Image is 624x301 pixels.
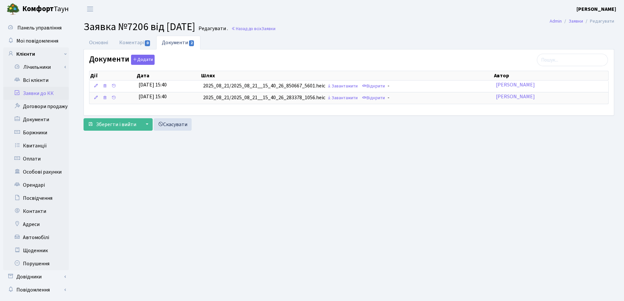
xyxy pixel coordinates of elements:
a: Заявки [569,18,583,25]
a: Довідники [3,270,69,283]
a: [PERSON_NAME] [496,81,535,88]
a: Адреси [3,218,69,231]
a: Панель управління [3,21,69,34]
b: Комфорт [22,4,54,14]
a: Назад до всіхЗаявки [231,26,275,32]
span: Панель управління [17,24,62,31]
a: Всі клієнти [3,74,69,87]
button: Переключити навігацію [82,4,98,14]
span: Мої повідомлення [16,37,58,45]
a: Клієнти [3,47,69,61]
a: Завантажити [325,81,359,91]
span: [DATE] 15:40 [139,93,167,100]
a: Орендарі [3,179,69,192]
nav: breadcrumb [540,14,624,28]
label: Документи [89,55,155,65]
a: Автомобілі [3,231,69,244]
a: Завантажити [325,93,359,103]
a: Заявки до КК [3,87,69,100]
a: [PERSON_NAME] [496,93,535,100]
span: 2 [189,40,194,46]
a: Основні [84,36,114,49]
img: logo.png [7,3,20,16]
th: Дії [89,71,136,80]
a: Admin [550,18,562,25]
a: Документи [156,36,200,49]
a: Повідомлення [3,283,69,296]
a: Відкрити [360,81,387,91]
a: Боржники [3,126,69,139]
a: Мої повідомлення [3,34,69,47]
input: Пошук... [537,54,608,66]
a: Лічильники [8,61,69,74]
span: Зберегти і вийти [96,121,136,128]
th: Автор [493,71,608,80]
td: 2025_08_21/2025_08_21__15_40_26_283378_1056.heic [200,92,493,104]
td: 2025_08_21/2025_08_21__15_40_26_850667_5601.heic [200,81,493,92]
button: Документи [131,55,155,65]
span: - [388,83,389,90]
a: Скасувати [154,118,192,131]
a: Квитанції [3,139,69,152]
a: Щоденник [3,244,69,257]
span: [DATE] 15:40 [139,81,167,88]
a: Оплати [3,152,69,165]
th: Шлях [200,71,493,80]
th: Дата [136,71,200,80]
a: Порушення [3,257,69,270]
a: [PERSON_NAME] [577,5,616,13]
span: Таун [22,4,69,15]
span: Заявки [261,26,275,32]
small: Редагувати . [197,26,228,32]
button: Зберегти і вийти [84,118,141,131]
li: Редагувати [583,18,614,25]
a: Посвідчення [3,192,69,205]
a: Договори продажу [3,100,69,113]
a: Контакти [3,205,69,218]
span: - [388,94,389,102]
b: [PERSON_NAME] [577,6,616,13]
a: Додати [129,54,155,65]
a: Коментарі [114,36,156,49]
span: Заявка №7206 від [DATE] [84,19,195,34]
a: Відкрити [360,93,387,103]
a: Документи [3,113,69,126]
a: Особові рахунки [3,165,69,179]
span: 0 [145,40,150,46]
